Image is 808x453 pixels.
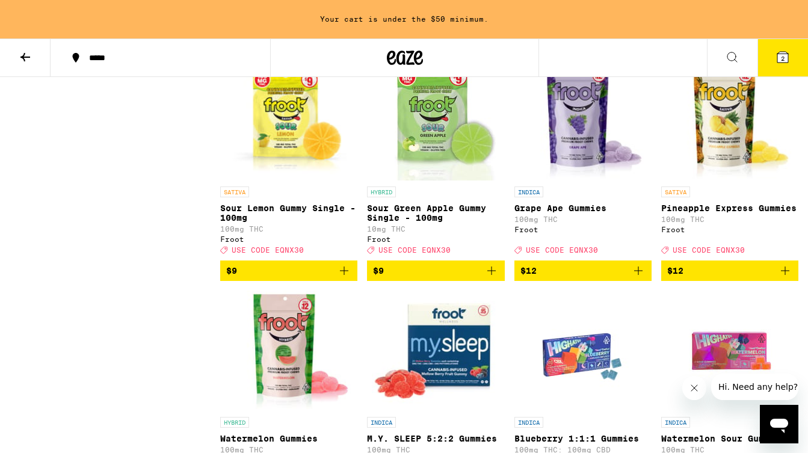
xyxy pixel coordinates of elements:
[670,291,790,411] img: Highatus Powered by Cannabiotix - Watermelon Sour Gummies
[367,203,504,223] p: Sour Green Apple Gummy Single - 100mg
[781,55,785,62] span: 2
[372,291,500,411] img: Froot - M.Y. SLEEP 5:2:2 Gummies
[514,260,652,281] button: Add to bag
[367,417,396,428] p: INDICA
[375,60,496,180] img: Froot - Sour Green Apple Gummy Single - 100mg
[367,260,504,281] button: Add to bag
[232,247,304,254] span: USE CODE EQNX30
[661,215,798,223] p: 100mg THC
[227,291,351,411] img: Froot - Watermelon Gummies
[220,60,357,180] img: Froot - Sour Lemon Gummy Single - 100mg
[682,376,706,400] iframe: Close message
[760,405,798,443] iframe: Button to launch messaging window
[514,434,652,443] p: Blueberry 1:1:1 Gummies
[661,203,798,213] p: Pineapple Express Gummies
[668,60,791,180] img: Froot - Pineapple Express Gummies
[661,60,798,260] a: Open page for Pineapple Express Gummies from Froot
[220,225,357,233] p: 100mg THC
[661,434,798,443] p: Watermelon Sour Gummies
[220,203,357,223] p: Sour Lemon Gummy Single - 100mg
[521,60,644,180] img: Froot - Grape Ape Gummies
[514,60,652,260] a: Open page for Grape Ape Gummies from Froot
[757,39,808,76] button: 2
[514,226,652,233] div: Froot
[367,225,504,233] p: 10mg THC
[367,235,504,243] div: Froot
[667,266,683,276] span: $12
[220,60,357,260] a: Open page for Sour Lemon Gummy Single - 100mg from Froot
[661,260,798,281] button: Add to bag
[220,417,249,428] p: HYBRID
[220,260,357,281] button: Add to bag
[514,215,652,223] p: 100mg THC
[661,226,798,233] div: Froot
[220,186,249,197] p: SATIVA
[220,235,357,243] div: Froot
[514,186,543,197] p: INDICA
[711,374,798,400] iframe: Message from company
[520,266,537,276] span: $12
[367,60,504,260] a: Open page for Sour Green Apple Gummy Single - 100mg from Froot
[514,417,543,428] p: INDICA
[514,203,652,213] p: Grape Ape Gummies
[378,247,451,254] span: USE CODE EQNX30
[526,247,598,254] span: USE CODE EQNX30
[661,186,690,197] p: SATIVA
[226,266,237,276] span: $9
[673,247,745,254] span: USE CODE EQNX30
[661,417,690,428] p: INDICA
[523,291,643,411] img: Highatus Powered by Cannabiotix - Blueberry 1:1:1 Gummies
[373,266,384,276] span: $9
[367,186,396,197] p: HYBRID
[367,434,504,443] p: M.Y. SLEEP 5:2:2 Gummies
[220,434,357,443] p: Watermelon Gummies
